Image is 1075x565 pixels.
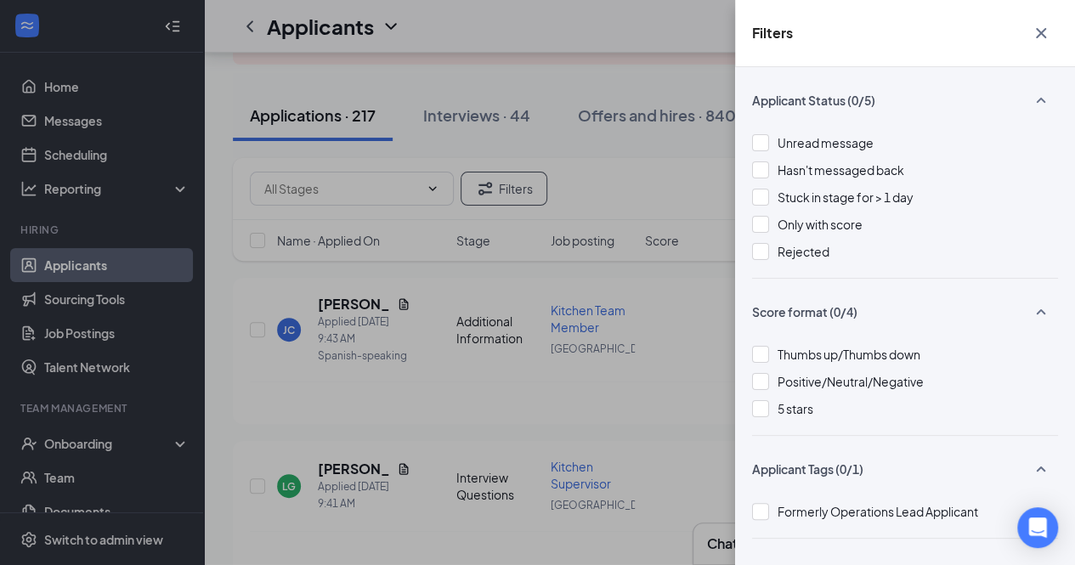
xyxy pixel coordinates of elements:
[1024,17,1058,49] button: Cross
[778,374,924,389] span: Positive/Neutral/Negative
[778,217,863,232] span: Only with score
[1031,302,1051,322] svg: SmallChevronUp
[778,347,920,362] span: Thumbs up/Thumbs down
[778,401,813,416] span: 5 stars
[1031,23,1051,43] svg: Cross
[1024,84,1058,116] button: SmallChevronUp
[778,135,874,150] span: Unread message
[752,460,863,477] span: Applicant Tags (0/1)
[778,189,914,205] span: Stuck in stage for > 1 day
[752,92,875,109] span: Applicant Status (0/5)
[778,244,829,259] span: Rejected
[752,24,793,42] h5: Filters
[1024,453,1058,485] button: SmallChevronUp
[1031,90,1051,110] svg: SmallChevronUp
[778,504,978,519] span: Formerly Operations Lead Applicant
[752,303,857,320] span: Score format (0/4)
[1024,296,1058,328] button: SmallChevronUp
[1017,507,1058,548] div: Open Intercom Messenger
[1031,459,1051,479] svg: SmallChevronUp
[778,162,904,178] span: Hasn't messaged back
